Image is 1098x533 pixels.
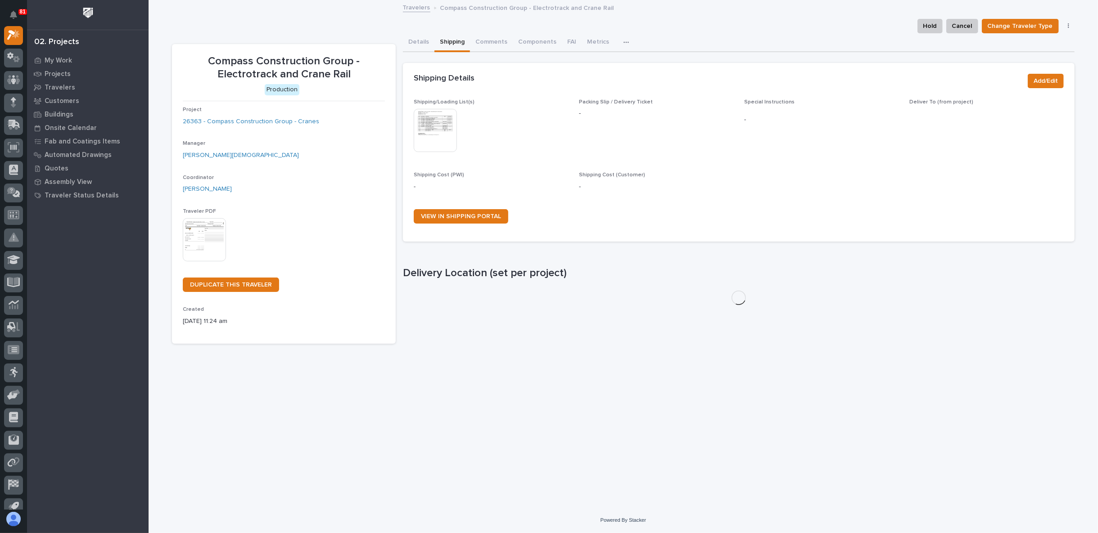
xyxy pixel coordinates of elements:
span: Shipping Cost (PWI) [414,172,464,178]
p: Fab and Coatings Items [45,138,120,146]
button: FAI [562,33,582,52]
p: Assembly View [45,178,92,186]
p: [DATE] 11:24 am [183,317,385,326]
span: VIEW IN SHIPPING PORTAL [421,213,501,219]
span: Manager [183,141,205,146]
button: Add/Edit [1028,74,1064,88]
button: Notifications [4,5,23,24]
span: Cancel [952,21,972,31]
a: 26363 - Compass Construction Group - Cranes [183,117,319,126]
a: [PERSON_NAME][DEMOGRAPHIC_DATA] [183,151,299,160]
h1: Delivery Location (set per project) [403,267,1075,280]
span: Change Traveler Type [988,21,1053,31]
span: Project [183,107,202,112]
a: Quotes [27,161,149,175]
img: Workspace Logo [80,4,96,21]
p: Buildings [45,111,73,119]
span: Shipping/Loading List(s) [414,99,474,105]
a: Assembly View [27,175,149,188]
p: - [579,182,733,192]
button: Components [513,33,562,52]
a: Onsite Calendar [27,121,149,134]
a: Projects [27,67,149,81]
p: Projects [45,70,71,78]
button: Cancel [946,19,978,33]
a: Travelers [27,81,149,94]
a: Buildings [27,107,149,121]
p: Automated Drawings [45,151,112,159]
span: DUPLICATE THIS TRAVELER [190,282,272,288]
p: Traveler Status Details [45,192,119,200]
p: Onsite Calendar [45,124,97,132]
button: Shipping [434,33,470,52]
button: Details [403,33,434,52]
a: VIEW IN SHIPPING PORTAL [414,209,508,224]
span: Special Instructions [744,99,795,105]
a: Fab and Coatings Items [27,134,149,148]
a: My Work [27,54,149,67]
p: - [579,109,733,118]
a: [PERSON_NAME] [183,184,232,194]
span: Add/Edit [1034,76,1058,86]
p: Compass Construction Group - Electrotrack and Crane Rail [183,55,385,81]
button: Metrics [582,33,615,52]
p: Customers [45,97,79,105]
span: Packing Slip / Delivery Ticket [579,99,653,105]
div: Notifications81 [11,11,23,25]
button: Change Traveler Type [982,19,1059,33]
p: Quotes [45,165,68,173]
p: My Work [45,57,72,65]
span: Created [183,307,204,312]
p: Compass Construction Group - Electrotrack and Crane Rail [440,2,614,12]
span: Deliver To (from project) [909,99,973,105]
span: Hold [923,21,937,31]
span: Shipping Cost (Customer) [579,172,645,178]
a: Powered By Stacker [601,517,646,523]
button: Comments [470,33,513,52]
div: 02. Projects [34,37,79,47]
a: Customers [27,94,149,107]
a: Automated Drawings [27,148,149,161]
span: Coordinator [183,175,214,180]
p: - [414,182,568,192]
a: Traveler Status Details [27,188,149,202]
span: Traveler PDF [183,209,216,214]
a: DUPLICATE THIS TRAVELER [183,278,279,292]
button: Hold [917,19,943,33]
button: users-avatar [4,510,23,529]
p: - [744,115,899,125]
p: Travelers [45,84,75,92]
p: 81 [20,9,26,15]
h2: Shipping Details [414,74,474,84]
a: Travelers [403,2,430,12]
div: Production [265,84,299,95]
